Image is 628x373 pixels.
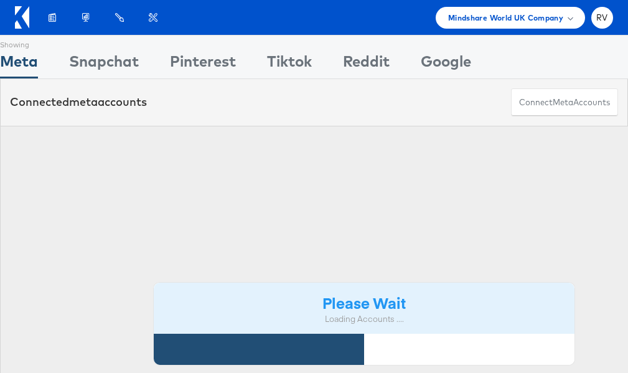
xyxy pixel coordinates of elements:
button: ConnectmetaAccounts [511,88,618,116]
div: Snapchat [69,50,139,78]
span: meta [553,97,573,108]
div: Loading Accounts .... [163,313,565,325]
div: Google [421,50,471,78]
div: Pinterest [170,50,236,78]
div: Tiktok [267,50,312,78]
span: Mindshare World UK Company [448,11,563,24]
div: Reddit [343,50,390,78]
div: Connected accounts [10,94,147,110]
span: meta [69,95,98,109]
span: RV [596,14,608,22]
strong: Please Wait [322,292,406,313]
